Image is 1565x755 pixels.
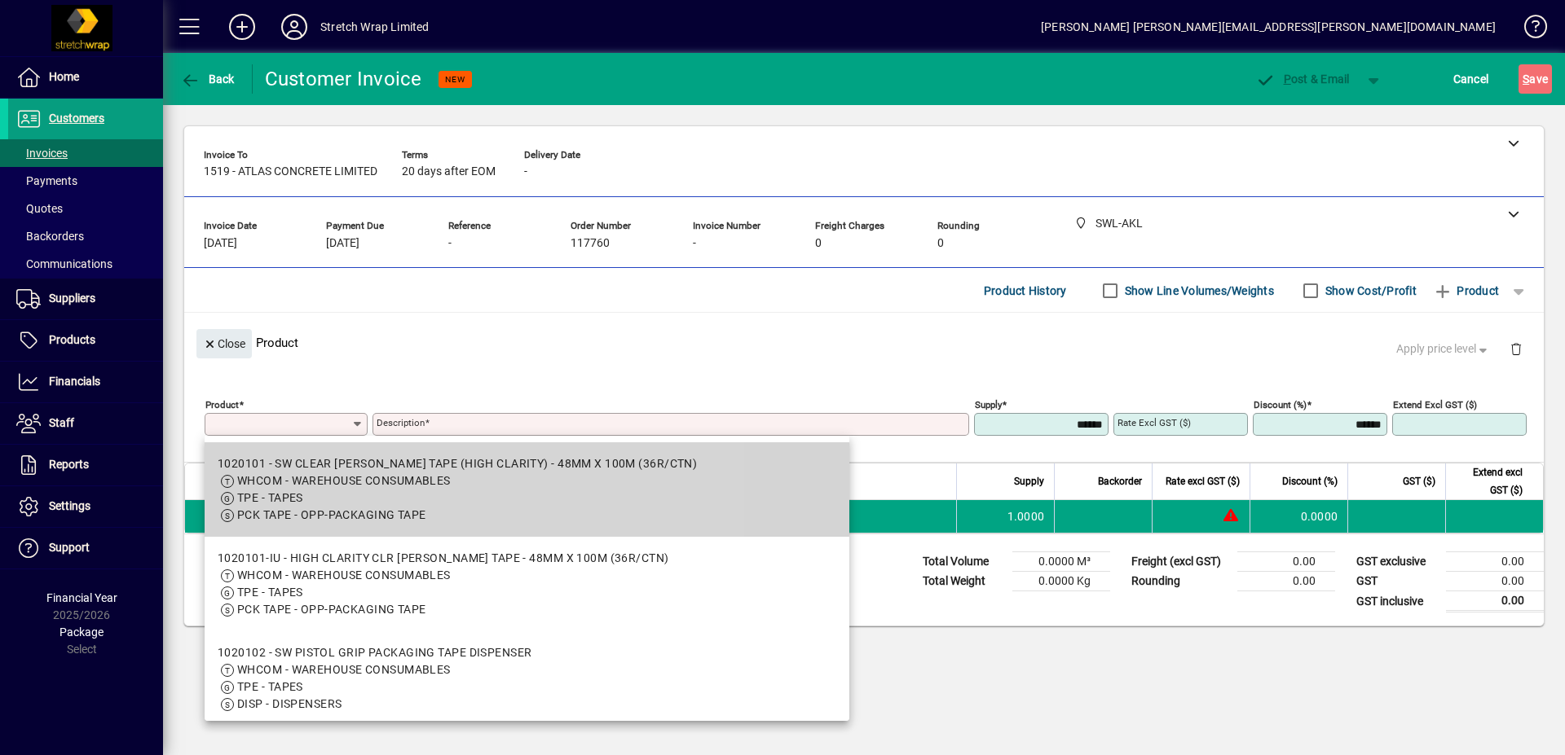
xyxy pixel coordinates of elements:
td: 0.00 [1446,591,1544,612]
a: Home [8,57,163,98]
span: ave [1523,66,1548,92]
span: Financial Year [46,591,117,604]
td: 0.0000 M³ [1012,552,1110,572]
span: TPE - TAPES [237,491,303,504]
span: P [1284,72,1291,86]
td: GST [1348,572,1446,591]
a: Knowledge Base [1512,3,1545,56]
a: Invoices [8,139,163,167]
a: Settings [8,486,163,527]
span: Reports [49,458,89,471]
mat-option: 1020102 - SW PISTOL GRIP PACKAGING TAPE DISPENSER [205,631,849,726]
a: Products [8,320,163,361]
button: Cancel [1449,64,1493,94]
a: Quotes [8,195,163,222]
button: Profile [268,12,320,42]
button: Save [1519,64,1552,94]
td: 0.00 [1446,572,1544,591]
span: TPE - TAPES [237,586,303,599]
span: 117760 [571,237,610,250]
span: - [693,237,696,250]
td: 0.00 [1446,552,1544,572]
td: 0.00 [1237,552,1335,572]
mat-label: Rate excl GST ($) [1118,417,1191,428]
span: WHCOM - WAREHOUSE CONSUMABLES [237,663,451,676]
span: 1519 - ATLAS CONCRETE LIMITED [204,165,377,178]
button: Apply price level [1390,335,1497,364]
mat-option: 1020101 - SW CLEAR BOPP TAPE (HIGH CLARITY) - 48MM X 100M (36R/CTN) [205,442,849,537]
mat-label: Extend excl GST ($) [1393,399,1477,410]
span: Invoices [16,147,68,160]
span: Products [49,333,95,346]
span: Supply [1014,472,1044,490]
span: [DATE] [326,237,359,250]
span: DISP - DISPENSERS [237,697,342,710]
span: 0 [937,237,944,250]
td: 0.0000 Kg [1012,572,1110,591]
span: Financials [49,375,100,388]
mat-label: Discount (%) [1254,399,1307,410]
a: Reports [8,445,163,485]
span: Package [60,626,104,639]
div: [PERSON_NAME] [PERSON_NAME][EMAIL_ADDRESS][PERSON_NAME][DOMAIN_NAME] [1041,14,1496,40]
td: 0.00 [1237,572,1335,591]
span: Apply price level [1396,340,1491,358]
app-page-header-button: Delete [1497,341,1536,356]
app-page-header-button: Close [192,336,256,350]
span: S [1523,72,1529,86]
span: Product History [984,278,1067,304]
span: Staff [49,416,74,429]
td: 0.0000 [1250,500,1347,533]
div: 1020102 - SW PISTOL GRIP PACKAGING TAPE DISPENSER [218,644,531,661]
label: Show Line Volumes/Weights [1122,283,1274,299]
div: Customer Invoice [265,66,422,92]
button: Add [216,12,268,42]
mat-option: 1020101-IU - HIGH CLARITY CLR BOPP TAPE - 48MM X 100M (36R/CTN) [205,537,849,631]
span: GST ($) [1403,472,1435,490]
a: Support [8,528,163,568]
span: Support [49,541,90,554]
span: TPE - TAPES [237,680,303,693]
span: PCK TAPE - OPP-PACKAGING TAPE [237,508,426,521]
a: Financials [8,362,163,402]
span: WHCOM - WAREHOUSE CONSUMABLES [237,474,451,487]
span: Close [203,331,245,358]
td: GST inclusive [1348,591,1446,612]
button: Back [176,64,239,94]
button: Close [196,329,252,358]
a: Communications [8,250,163,278]
span: Discount (%) [1282,472,1338,490]
div: Stretch Wrap Limited [320,14,430,40]
a: Staff [8,403,163,444]
span: Back [180,72,235,86]
span: NEW [445,74,465,85]
span: Settings [49,499,90,512]
button: Delete [1497,329,1536,368]
span: - [448,237,452,250]
span: Quotes [16,202,63,215]
span: 0 [815,237,822,250]
span: Home [49,70,79,83]
span: Cancel [1453,66,1489,92]
td: Freight (excl GST) [1123,552,1237,572]
a: Suppliers [8,279,163,319]
button: Post & Email [1247,64,1358,94]
td: GST exclusive [1348,552,1446,572]
span: Backorders [16,230,84,243]
span: 1.0000 [1007,508,1045,525]
app-page-header-button: Back [163,64,253,94]
span: Suppliers [49,292,95,305]
div: Product [184,313,1544,372]
span: Extend excl GST ($) [1456,463,1523,499]
span: - [524,165,527,178]
span: 20 days after EOM [402,165,496,178]
mat-label: Description [377,417,425,428]
span: PCK TAPE - OPP-PACKAGING TAPE [237,603,426,616]
div: 1020101-IU - HIGH CLARITY CLR [PERSON_NAME] TAPE - 48MM X 100M (36R/CTN) [218,550,669,567]
span: Payments [16,174,77,187]
button: Product History [977,276,1073,305]
span: Rate excl GST ($) [1166,472,1240,490]
td: Rounding [1123,572,1237,591]
mat-label: Supply [975,399,1002,410]
span: WHCOM - WAREHOUSE CONSUMABLES [237,568,451,582]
